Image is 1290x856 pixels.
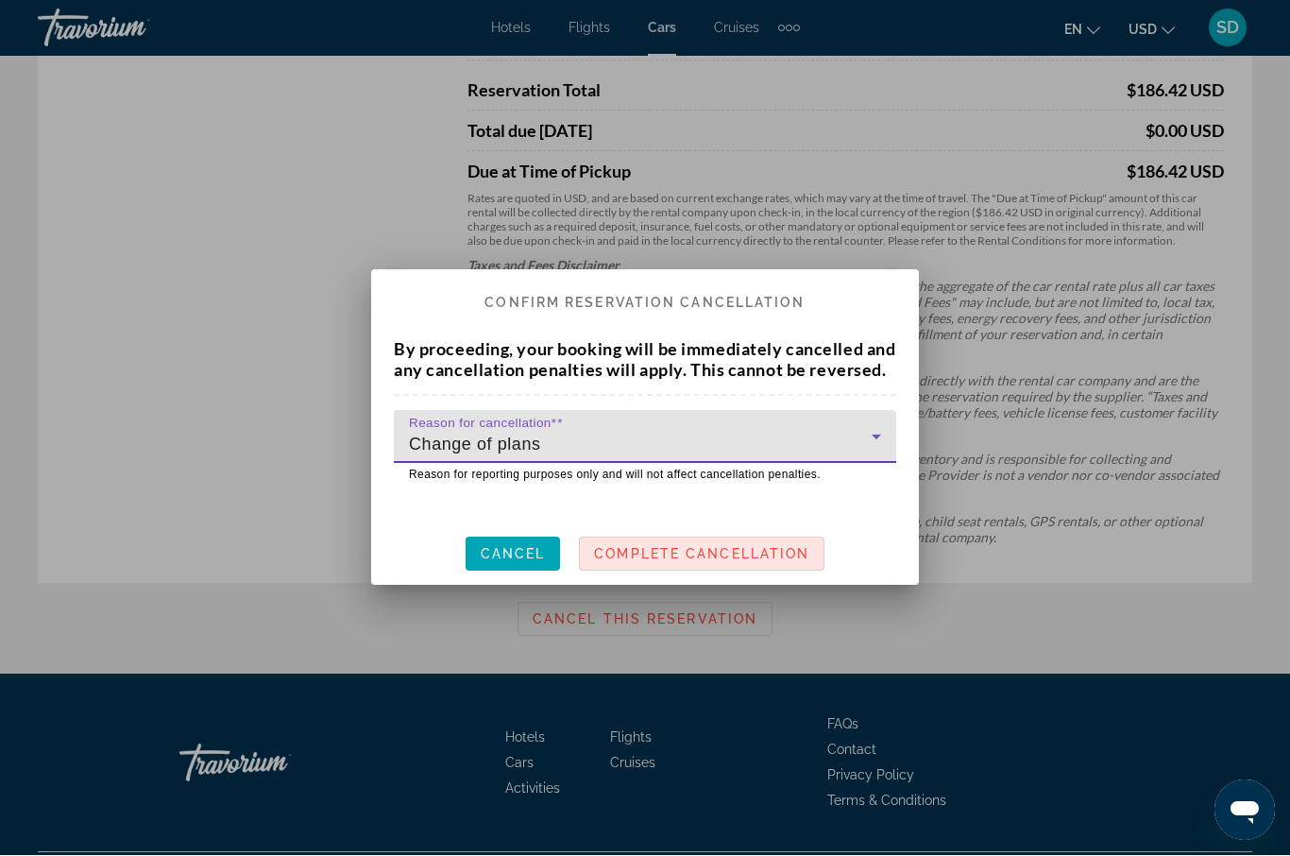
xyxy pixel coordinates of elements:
p: By proceeding, your booking will be immediately cancelled and any cancellation penalties will app... [394,339,896,397]
span: Reason for reporting purposes only and will not affect cancellation penalties. [409,469,821,482]
span: Cancel [481,547,546,562]
span: Complete Cancellation [594,547,809,562]
mat-label: Reason for cancellation* [409,417,556,431]
button: Complete Cancellation [579,538,824,572]
h2: Confirm Reservation Cancellation [371,270,919,319]
iframe: Button to launch messaging window [1214,780,1275,841]
span: Change of plans [409,436,541,454]
button: Cancel [466,538,561,572]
